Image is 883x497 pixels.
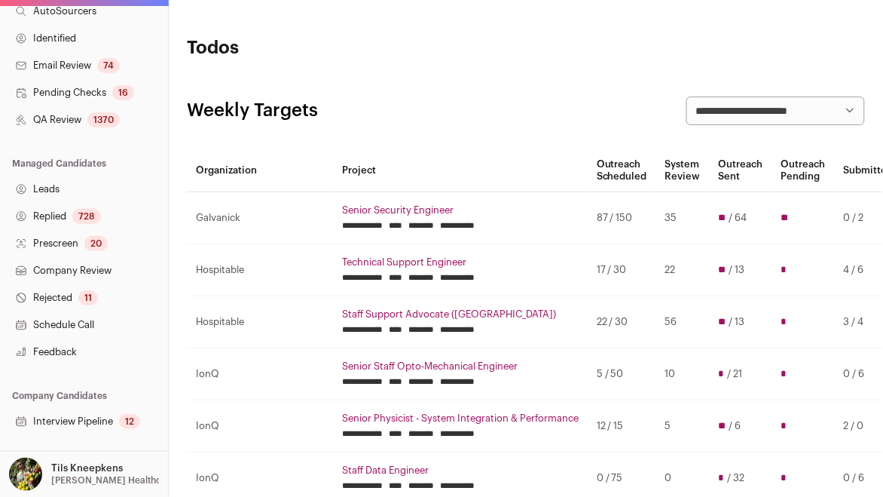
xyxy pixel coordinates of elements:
div: 74 [97,58,120,73]
th: Outreach Pending [772,149,835,192]
th: Outreach Scheduled [588,149,656,192]
td: IonQ [187,400,333,452]
th: System Review [656,149,710,192]
td: 22 / 30 [588,296,656,348]
td: 5 [656,400,710,452]
p: Tils Kneepkens [51,462,123,474]
span: / 6 [729,420,741,432]
a: Senior Security Engineer [342,204,579,216]
span: / 32 [728,472,745,484]
td: 35 [656,192,710,244]
div: 11 [78,290,98,305]
span: / 21 [728,368,743,380]
td: 87 / 150 [588,192,656,244]
a: Senior Physicist - System Integration & Performance [342,413,579,425]
td: 22 [656,244,710,296]
th: Outreach Sent [710,149,772,192]
a: Senior Staff Opto-Mechanical Engineer [342,360,579,373]
div: 1370 [87,112,120,127]
p: [PERSON_NAME] Healthcare [51,474,176,486]
td: 12 / 15 [588,400,656,452]
img: 6689865-medium_jpg [9,458,42,491]
button: Open dropdown [6,458,162,491]
h1: Todos [187,36,413,60]
div: 12 [119,414,140,429]
th: Organization [187,149,333,192]
div: 16 [112,85,134,100]
th: Project [333,149,588,192]
td: 5 / 50 [588,348,656,400]
div: 20 [84,236,108,251]
td: Hospitable [187,244,333,296]
td: 56 [656,296,710,348]
span: / 64 [729,212,747,224]
span: / 13 [729,316,745,328]
a: Technical Support Engineer [342,256,579,268]
td: 10 [656,348,710,400]
a: Staff Data Engineer [342,465,579,477]
a: Staff Support Advocate ([GEOGRAPHIC_DATA]) [342,308,579,321]
td: Hospitable [187,296,333,348]
div: 728 [72,209,101,224]
span: / 13 [729,264,745,276]
h2: Weekly Targets [187,99,318,123]
td: 17 / 30 [588,244,656,296]
td: Galvanick [187,192,333,244]
td: IonQ [187,348,333,400]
